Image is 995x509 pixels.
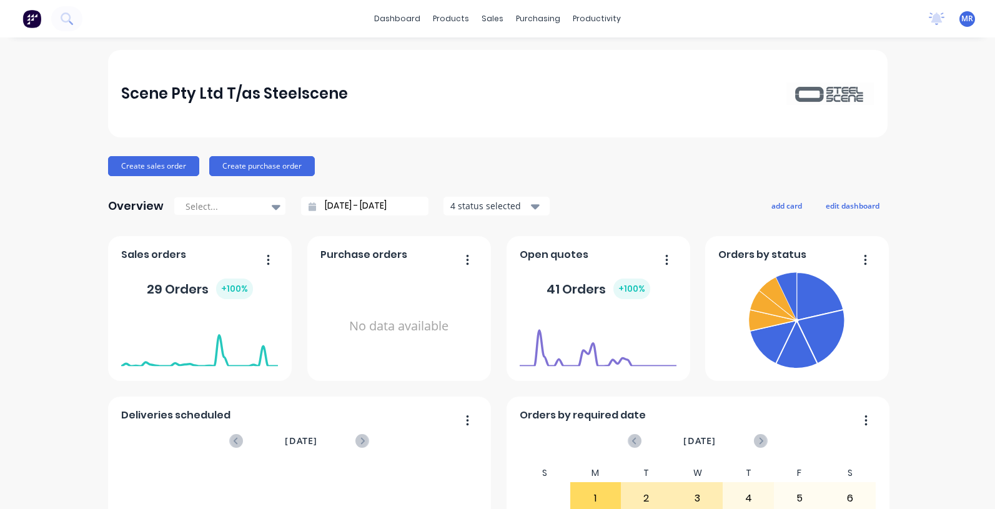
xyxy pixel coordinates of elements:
div: 4 status selected [450,199,529,212]
div: W [672,464,723,482]
a: dashboard [368,9,427,28]
div: No data available [320,267,477,385]
div: S [824,464,876,482]
button: add card [763,197,810,214]
button: Create purchase order [209,156,315,176]
span: MR [961,13,973,24]
img: Factory [22,9,41,28]
div: S [519,464,570,482]
span: Orders by status [718,247,806,262]
span: [DATE] [285,434,317,448]
div: + 100 % [216,279,253,299]
button: 4 status selected [443,197,550,215]
span: Purchase orders [320,247,407,262]
div: 29 Orders [147,279,253,299]
div: 41 Orders [547,279,650,299]
button: edit dashboard [818,197,888,214]
span: Sales orders [121,247,186,262]
span: [DATE] [683,434,716,448]
span: Open quotes [520,247,588,262]
div: F [774,464,825,482]
img: Scene Pty Ltd T/as Steelscene [786,82,874,104]
div: M [570,464,621,482]
div: T [621,464,672,482]
div: T [723,464,774,482]
div: Overview [108,194,164,219]
button: Create sales order [108,156,199,176]
div: Scene Pty Ltd T/as Steelscene [121,81,348,106]
div: productivity [567,9,627,28]
div: purchasing [510,9,567,28]
div: products [427,9,475,28]
div: sales [475,9,510,28]
div: + 100 % [613,279,650,299]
